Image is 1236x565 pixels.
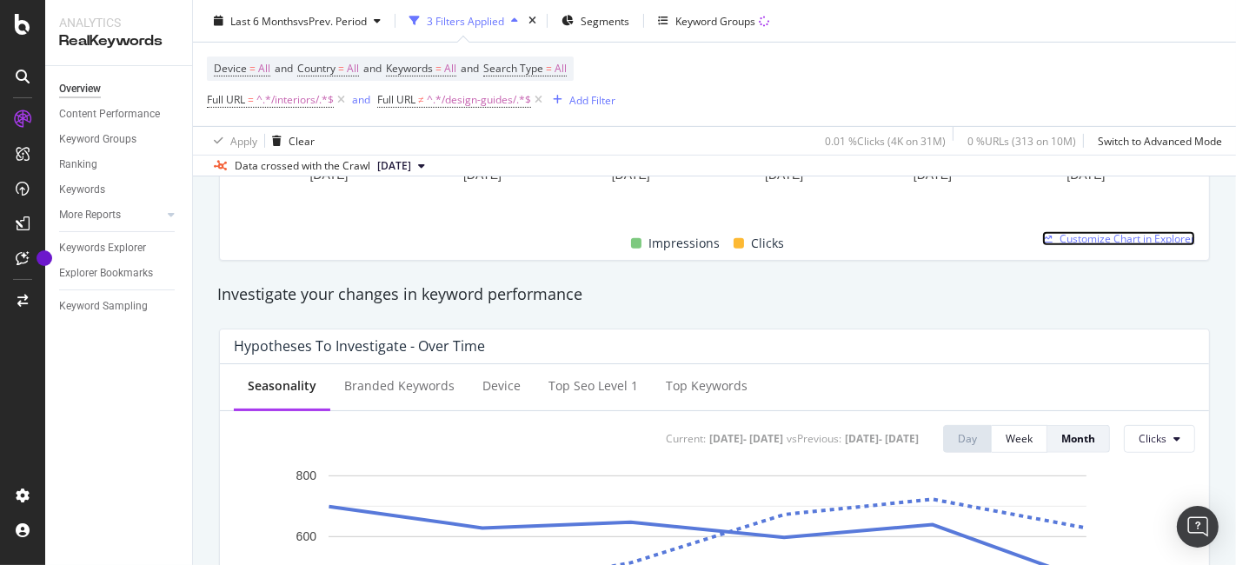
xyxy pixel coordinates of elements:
[1006,431,1033,446] div: Week
[59,130,136,149] div: Keyword Groups
[207,92,245,107] span: Full URL
[546,90,615,110] button: Add Filter
[648,233,720,254] span: Impressions
[265,127,315,155] button: Clear
[370,156,432,176] button: [DATE]
[234,337,485,355] div: Hypotheses to Investigate - Over Time
[651,7,776,35] button: Keyword Groups
[958,431,977,446] div: Day
[992,425,1047,453] button: Week
[427,88,531,112] span: ^.*/design-guides/.*$
[1124,425,1195,453] button: Clicks
[427,13,504,28] div: 3 Filters Applied
[1098,133,1222,148] div: Switch to Advanced Mode
[59,297,180,316] a: Keyword Sampling
[548,377,638,395] div: Top seo Level 1
[256,88,334,112] span: ^.*/interiors/.*$
[845,431,919,446] div: [DATE] - [DATE]
[59,156,180,174] a: Ranking
[214,61,247,76] span: Device
[59,80,180,98] a: Overview
[59,264,180,282] a: Explorer Bookmarks
[248,92,254,107] span: =
[444,56,456,81] span: All
[248,377,316,395] div: Seasonality
[363,61,382,76] span: and
[249,61,256,76] span: =
[1047,425,1110,453] button: Month
[59,80,101,98] div: Overview
[207,127,257,155] button: Apply
[463,168,502,182] text: [DATE]
[377,158,411,174] span: 2025 Aug. 4th
[347,56,359,81] span: All
[825,133,946,148] div: 0.01 % Clicks ( 4K on 31M )
[751,233,784,254] span: Clicks
[59,130,180,149] a: Keyword Groups
[709,431,783,446] div: [DATE] - [DATE]
[967,133,1076,148] div: 0 % URLs ( 313 on 10M )
[482,377,521,395] div: Device
[765,168,803,182] text: [DATE]
[207,7,388,35] button: Last 6 MonthsvsPrev. Period
[555,56,567,81] span: All
[1061,431,1095,446] div: Month
[1139,431,1166,446] span: Clicks
[230,13,298,28] span: Last 6 Months
[258,56,270,81] span: All
[298,13,367,28] span: vs Prev. Period
[309,168,348,182] text: [DATE]
[289,133,315,148] div: Clear
[402,7,525,35] button: 3 Filters Applied
[59,105,160,123] div: Content Performance
[59,264,153,282] div: Explorer Bookmarks
[235,158,370,174] div: Data crossed with the Crawl
[352,92,370,107] div: and
[59,297,148,316] div: Keyword Sampling
[581,13,629,28] span: Segments
[275,61,293,76] span: and
[338,61,344,76] span: =
[217,283,1212,306] div: Investigate your changes in keyword performance
[386,61,433,76] span: Keywords
[612,168,650,182] text: [DATE]
[461,61,479,76] span: and
[1067,168,1105,182] text: [DATE]
[59,105,180,123] a: Content Performance
[666,431,706,446] div: Current:
[1091,127,1222,155] button: Switch to Advanced Mode
[914,168,952,182] text: [DATE]
[59,181,180,199] a: Keywords
[59,206,121,224] div: More Reports
[377,92,415,107] span: Full URL
[59,31,178,51] div: RealKeywords
[675,13,755,28] div: Keyword Groups
[418,92,424,107] span: ≠
[435,61,442,76] span: =
[943,425,992,453] button: Day
[546,61,552,76] span: =
[296,469,317,482] text: 800
[296,529,317,543] text: 600
[525,12,540,30] div: times
[59,239,146,257] div: Keywords Explorer
[230,133,257,148] div: Apply
[59,14,178,31] div: Analytics
[555,7,636,35] button: Segments
[666,377,748,395] div: Top Keywords
[787,431,841,446] div: vs Previous :
[297,61,336,76] span: Country
[352,91,370,108] button: and
[483,61,543,76] span: Search Type
[569,92,615,107] div: Add Filter
[1042,231,1195,246] a: Customize Chart in Explorer
[59,156,97,174] div: Ranking
[37,250,52,266] div: Tooltip anchor
[1177,506,1219,548] div: Open Intercom Messenger
[344,377,455,395] div: Branded Keywords
[59,206,163,224] a: More Reports
[1060,231,1195,246] span: Customize Chart in Explorer
[59,239,180,257] a: Keywords Explorer
[59,181,105,199] div: Keywords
